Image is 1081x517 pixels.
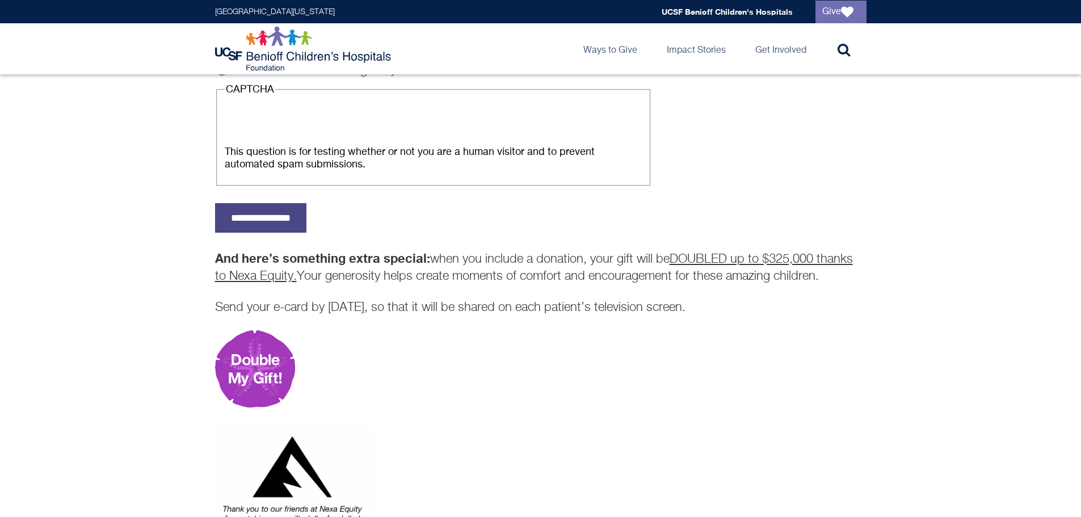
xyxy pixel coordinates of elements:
[215,8,335,16] a: [GEOGRAPHIC_DATA][US_STATE]
[215,253,853,283] u: DOUBLED up to $325,000 thanks to Nexa Equity.
[215,299,867,316] p: Send your e-card by [DATE], so that it will be shared on each patient’s television screen.
[574,23,646,74] a: Ways to Give
[658,23,735,74] a: Impact Stories
[815,1,867,23] a: Give
[215,250,867,285] p: when you include a donation, your gift will be Your generosity helps create moments of comfort an...
[225,99,396,142] iframe: Widget containing checkbox for hCaptcha security challenge
[225,83,275,96] legend: CAPTCHA
[215,251,430,266] strong: And here’s something extra special:
[746,23,815,74] a: Get Involved
[215,330,295,407] img: Double my gift
[225,146,642,171] div: This question is for testing whether or not you are a human visitor and to prevent automated spam...
[215,26,394,72] img: Logo for UCSF Benioff Children's Hospitals Foundation
[662,7,793,16] a: UCSF Benioff Children's Hospitals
